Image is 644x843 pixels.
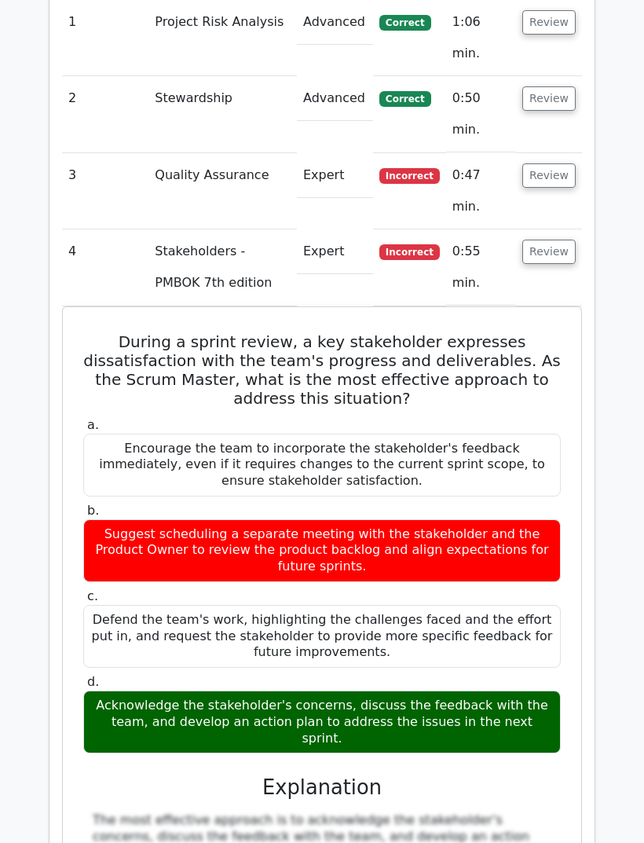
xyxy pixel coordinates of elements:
span: Correct [379,91,430,107]
button: Review [522,240,576,264]
td: 2 [62,76,148,152]
td: 0:55 min. [446,229,516,306]
span: a. [87,417,99,432]
span: d. [87,674,99,689]
h3: Explanation [93,775,551,800]
span: b. [87,503,99,518]
td: Expert [297,153,373,198]
span: c. [87,588,98,603]
span: Correct [379,15,430,31]
td: 0:47 min. [446,153,516,229]
div: Suggest scheduling a separate meeting with the stakeholder and the Product Owner to review the pr... [83,519,561,582]
button: Review [522,10,576,35]
td: Advanced [297,76,373,121]
div: Encourage the team to incorporate the stakeholder's feedback immediately, even if it requires cha... [83,434,561,497]
span: Incorrect [379,168,440,184]
button: Review [522,86,576,111]
td: Stakeholders - PMBOK 7th edition [148,229,297,306]
td: 3 [62,153,148,229]
span: Incorrect [379,244,440,260]
td: Stewardship [148,76,297,152]
td: Quality Assurance [148,153,297,229]
div: Defend the team's work, highlighting the challenges faced and the effort put in, and request the ... [83,605,561,668]
button: Review [522,163,576,188]
td: 0:50 min. [446,76,516,152]
h5: During a sprint review, a key stakeholder expresses dissatisfaction with the team's progress and ... [82,332,562,408]
td: 4 [62,229,148,306]
td: Expert [297,229,373,274]
div: Acknowledge the stakeholder's concerns, discuss the feedback with the team, and develop an action... [83,691,561,753]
